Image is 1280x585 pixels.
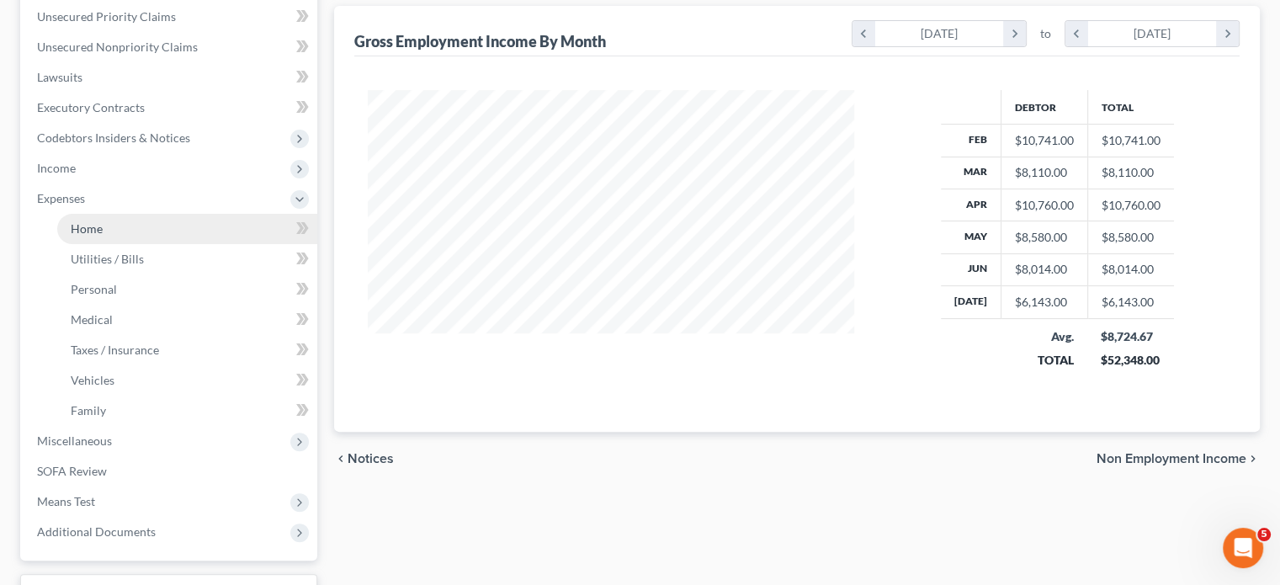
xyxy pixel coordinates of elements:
[24,93,317,123] a: Executory Contracts
[348,452,394,465] span: Notices
[1216,21,1239,46] i: chevron_right
[24,32,317,62] a: Unsecured Nonpriority Claims
[1087,221,1174,253] td: $8,580.00
[37,524,156,539] span: Additional Documents
[1097,452,1246,465] span: Non Employment Income
[37,433,112,448] span: Miscellaneous
[37,161,76,175] span: Income
[941,253,1001,285] th: Jun
[71,252,144,266] span: Utilities / Bills
[71,221,103,236] span: Home
[941,221,1001,253] th: May
[37,494,95,508] span: Means Test
[57,244,317,274] a: Utilities / Bills
[1014,328,1074,345] div: Avg.
[1087,90,1174,124] th: Total
[941,286,1001,318] th: [DATE]
[1003,21,1026,46] i: chevron_right
[24,62,317,93] a: Lawsuits
[1087,286,1174,318] td: $6,143.00
[1015,132,1074,149] div: $10,741.00
[1015,261,1074,278] div: $8,014.00
[1001,90,1087,124] th: Debtor
[57,274,317,305] a: Personal
[57,305,317,335] a: Medical
[1015,197,1074,214] div: $10,760.00
[1246,452,1260,465] i: chevron_right
[1015,164,1074,181] div: $8,110.00
[57,365,317,396] a: Vehicles
[37,191,85,205] span: Expenses
[57,335,317,365] a: Taxes / Insurance
[37,40,198,54] span: Unsecured Nonpriority Claims
[1014,352,1074,369] div: TOTAL
[334,452,348,465] i: chevron_left
[71,373,114,387] span: Vehicles
[941,189,1001,221] th: Apr
[852,21,875,46] i: chevron_left
[941,157,1001,189] th: Mar
[1101,352,1160,369] div: $52,348.00
[71,312,113,327] span: Medical
[37,100,145,114] span: Executory Contracts
[71,343,159,357] span: Taxes / Insurance
[37,130,190,145] span: Codebtors Insiders & Notices
[71,282,117,296] span: Personal
[1097,452,1260,465] button: Non Employment Income chevron_right
[1088,21,1217,46] div: [DATE]
[37,70,82,84] span: Lawsuits
[1223,528,1263,568] iframe: Intercom live chat
[1257,528,1271,541] span: 5
[57,396,317,426] a: Family
[1087,157,1174,189] td: $8,110.00
[24,2,317,32] a: Unsecured Priority Claims
[1015,229,1074,246] div: $8,580.00
[57,214,317,244] a: Home
[1101,328,1160,345] div: $8,724.67
[1087,253,1174,285] td: $8,014.00
[24,456,317,487] a: SOFA Review
[37,9,176,24] span: Unsecured Priority Claims
[37,464,107,478] span: SOFA Review
[1065,21,1088,46] i: chevron_left
[875,21,1004,46] div: [DATE]
[941,125,1001,157] th: Feb
[1087,189,1174,221] td: $10,760.00
[71,403,106,417] span: Family
[334,452,394,465] button: chevron_left Notices
[1040,25,1051,42] span: to
[1087,125,1174,157] td: $10,741.00
[354,31,606,51] div: Gross Employment Income By Month
[1015,294,1074,311] div: $6,143.00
